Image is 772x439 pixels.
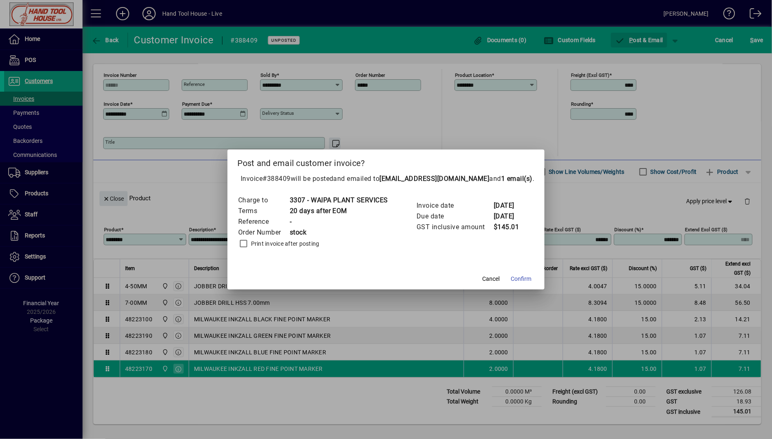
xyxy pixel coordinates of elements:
[478,271,504,286] button: Cancel
[334,175,533,183] span: and emailed to
[249,240,320,248] label: Print invoice after posting
[263,175,291,183] span: #388409
[416,222,493,233] td: GST inclusive amount
[289,216,388,227] td: -
[493,211,526,222] td: [DATE]
[289,206,388,216] td: 20 days after EOM
[482,275,500,283] span: Cancel
[493,200,526,211] td: [DATE]
[501,175,533,183] b: 1 email(s)
[238,216,289,227] td: Reference
[493,222,526,233] td: $145.01
[416,200,493,211] td: Invoice date
[237,174,535,184] p: Invoice will be posted .
[238,227,289,238] td: Order Number
[490,175,533,183] span: and
[511,275,531,283] span: Confirm
[227,149,545,173] h2: Post and email customer invoice?
[380,175,490,183] b: [EMAIL_ADDRESS][DOMAIN_NAME]
[238,206,289,216] td: Terms
[416,211,493,222] td: Due date
[507,271,535,286] button: Confirm
[289,227,388,238] td: stock
[289,195,388,206] td: 3307 - WAIPA PLANT SERVICES
[238,195,289,206] td: Charge to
